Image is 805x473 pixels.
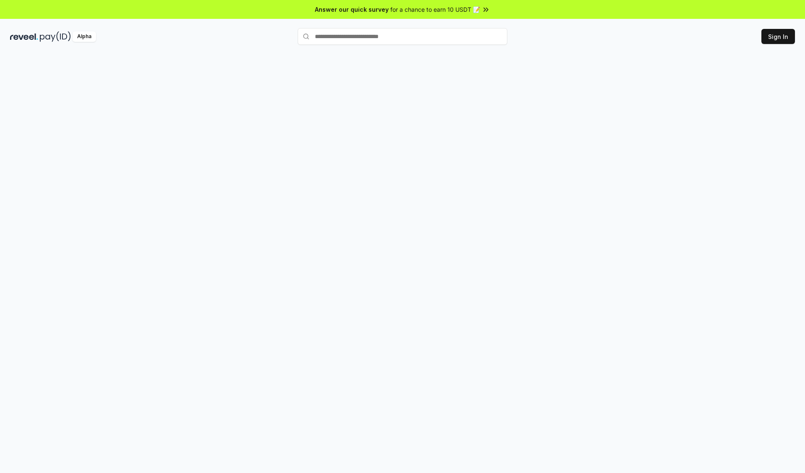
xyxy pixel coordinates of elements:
button: Sign In [761,29,795,44]
div: Alpha [73,31,96,42]
span: for a chance to earn 10 USDT 📝 [390,5,480,14]
img: reveel_dark [10,31,38,42]
img: pay_id [40,31,71,42]
span: Answer our quick survey [315,5,389,14]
